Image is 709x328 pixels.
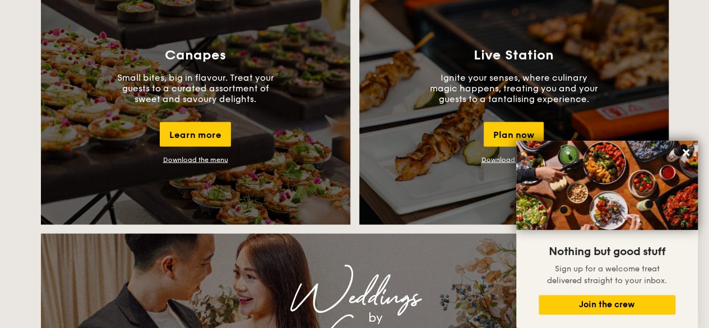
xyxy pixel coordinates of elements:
div: Weddings [140,287,570,307]
h3: Canapes [165,47,226,63]
span: Nothing but good stuff [549,245,665,258]
button: Join the crew [539,295,675,315]
span: Sign up for a welcome treat delivered straight to your inbox. [547,264,667,285]
h3: Live Station [474,47,554,63]
img: DSC07876-Edit02-Large.jpeg [516,141,698,230]
div: Learn more [160,122,231,146]
a: Download the menu [481,155,546,163]
button: Close [677,144,695,161]
a: Download the menu [163,155,228,163]
div: by [181,307,570,327]
p: Small bites, big in flavour. Treat your guests to a curated assortment of sweet and savoury delig... [112,72,280,104]
p: Ignite your senses, where culinary magic happens, treating you and your guests to a tantalising e... [430,72,598,104]
div: Plan now [484,122,544,146]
